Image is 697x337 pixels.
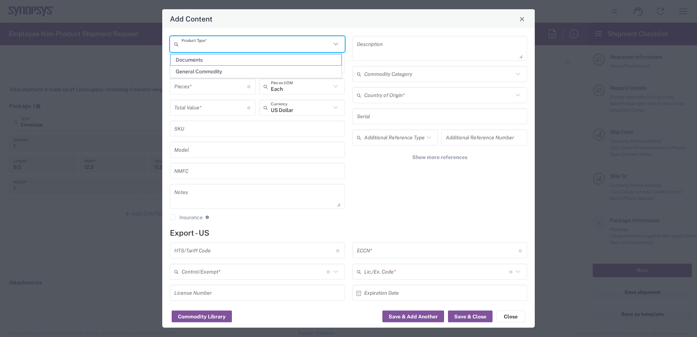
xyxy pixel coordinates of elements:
button: Commodity Library [172,311,232,322]
span: General Commodity [171,66,341,77]
label: Insurance [170,214,203,220]
h4: Add Content [170,13,213,24]
button: Close [496,311,525,322]
button: Save & Add Another [382,311,444,322]
span: Show more references [412,154,467,161]
button: Close [517,14,527,24]
span: Documents [171,54,341,66]
button: Save & Close [448,311,492,322]
h4: Export - US [170,228,527,237]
